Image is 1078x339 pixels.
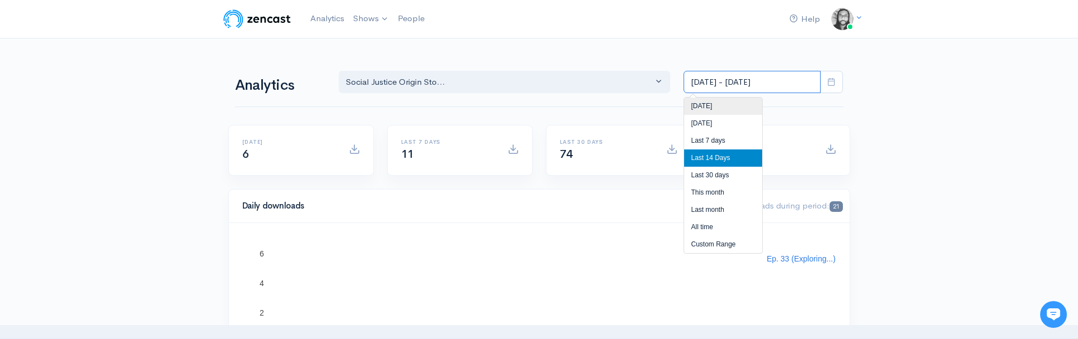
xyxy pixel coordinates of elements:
[831,8,853,30] img: ...
[684,167,762,184] li: Last 30 days
[560,147,573,161] span: 74
[260,249,264,258] text: 6
[785,7,825,31] a: Help
[684,236,762,253] li: Custom Range
[242,139,335,145] h6: [DATE]
[349,7,393,31] a: Shows
[17,54,206,72] h1: Hi 👋
[401,147,414,161] span: 11
[242,147,249,161] span: 6
[560,139,653,145] h6: Last 30 days
[684,98,762,115] li: [DATE]
[767,254,836,263] text: Ep. 33 (Exploring...)
[242,201,718,211] h4: Daily downloads
[684,115,762,132] li: [DATE]
[346,76,653,89] div: Social Justice Origin Sto...
[17,74,206,128] h2: Just let us know if you need anything and we'll be happy to help! 🙂
[830,201,842,212] span: 21
[32,210,199,232] input: Search articles
[72,154,134,163] span: New conversation
[684,149,762,167] li: Last 14 Days
[260,279,264,288] text: 4
[684,219,762,236] li: All time
[260,308,264,317] text: 2
[684,132,762,149] li: Last 7 days
[222,8,292,30] img: ZenCast Logo
[401,139,494,145] h6: Last 7 days
[306,7,349,31] a: Analytics
[339,71,671,94] button: Social Justice Origin Sto...
[393,7,429,31] a: People
[235,78,325,94] h1: Analytics
[730,200,842,211] span: Downloads during period:
[684,71,821,94] input: analytics date range selector
[684,201,762,219] li: Last month
[684,184,762,201] li: This month
[1040,301,1067,328] iframe: gist-messenger-bubble-iframe
[17,148,206,170] button: New conversation
[719,139,812,145] h6: All time
[15,191,208,205] p: Find an answer quickly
